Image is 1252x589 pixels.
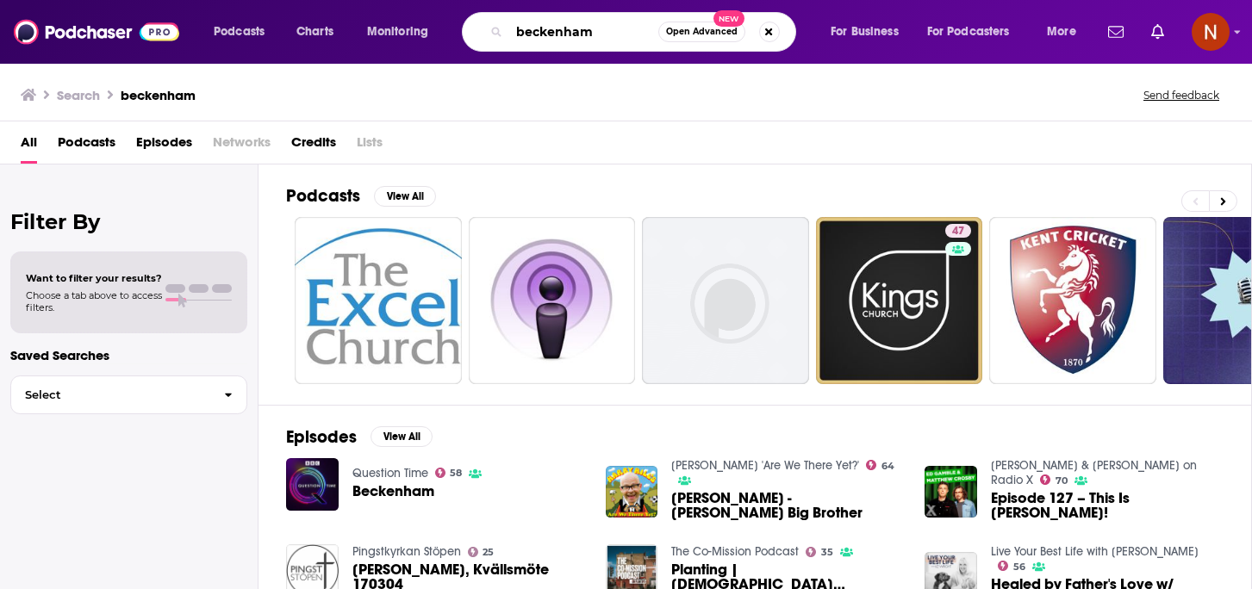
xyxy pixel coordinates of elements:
button: open menu [355,18,451,46]
h2: Episodes [286,426,357,448]
a: PodcastsView All [286,185,436,207]
button: open menu [1035,18,1098,46]
span: Choose a tab above to access filters. [26,289,162,313]
span: Logged in as AdelNBM [1192,13,1230,51]
span: 56 [1013,563,1025,571]
a: Charts [285,18,344,46]
a: Show notifications dropdown [1144,17,1171,46]
span: New [713,10,744,27]
img: User Profile [1192,13,1230,51]
p: Saved Searches [10,347,247,363]
span: Episode 127 – This Is [PERSON_NAME]! [991,491,1224,520]
button: Send feedback [1138,88,1224,102]
h2: Podcasts [286,185,360,207]
img: Beckenham [286,458,339,511]
a: Pingstkyrkan Stöpen [352,544,461,559]
span: 25 [483,549,494,556]
a: Question Time [352,466,428,480]
button: Select [10,375,247,414]
h3: beckenham [121,87,196,103]
div: Search podcasts, credits, & more... [478,12,813,52]
a: Beckenham [352,484,434,499]
span: More [1047,20,1076,44]
a: The Co-Mission Podcast [671,544,799,559]
button: Open AdvancedNew [658,22,745,42]
span: For Podcasters [927,20,1010,44]
a: Kate Lawler - Beckenham’s Big Brother [671,491,904,520]
button: open menu [819,18,920,46]
button: open menu [202,18,287,46]
span: Select [11,389,210,400]
a: 56 [998,561,1025,571]
a: Harry Hill's 'Are We There Yet?' [671,458,859,473]
button: View All [371,426,433,447]
img: Podchaser - Follow, Share and Rate Podcasts [14,15,179,48]
img: Episode 127 – This Is Beckenham! [925,466,977,518]
input: Search podcasts, credits, & more... [509,18,658,46]
span: Open Advanced [666,28,738,36]
span: Monitoring [367,20,428,44]
a: 47 [816,217,983,384]
button: open menu [916,18,1035,46]
a: Show notifications dropdown [1101,17,1131,46]
a: Live Your Best Life with Liz Wright [991,544,1199,559]
a: Credits [291,128,336,164]
a: 35 [806,547,833,557]
span: [PERSON_NAME] - [PERSON_NAME] Big Brother [671,491,904,520]
a: Podcasts [58,128,115,164]
a: EpisodesView All [286,426,433,448]
a: All [21,128,37,164]
span: Charts [296,20,333,44]
span: 64 [881,462,894,470]
span: Want to filter your results? [26,272,162,284]
a: 64 [866,460,894,470]
span: 70 [1056,477,1068,485]
span: 47 [952,223,964,240]
a: Ed Gamble & Matthew Crosby on Radio X [991,458,1197,487]
img: Kate Lawler - Beckenham’s Big Brother [606,466,658,518]
span: 35 [821,549,833,556]
button: View All [374,186,436,207]
a: 58 [435,468,463,478]
a: 70 [1040,474,1068,485]
a: Episode 127 – This Is Beckenham! [991,491,1224,520]
a: Episodes [136,128,192,164]
a: 47 [945,224,971,238]
button: Show profile menu [1192,13,1230,51]
span: Networks [213,128,271,164]
span: Lists [357,128,383,164]
a: 25 [468,547,495,557]
span: Podcasts [214,20,265,44]
span: For Business [831,20,899,44]
h2: Filter By [10,209,247,234]
span: 58 [450,469,462,477]
h3: Search [57,87,100,103]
